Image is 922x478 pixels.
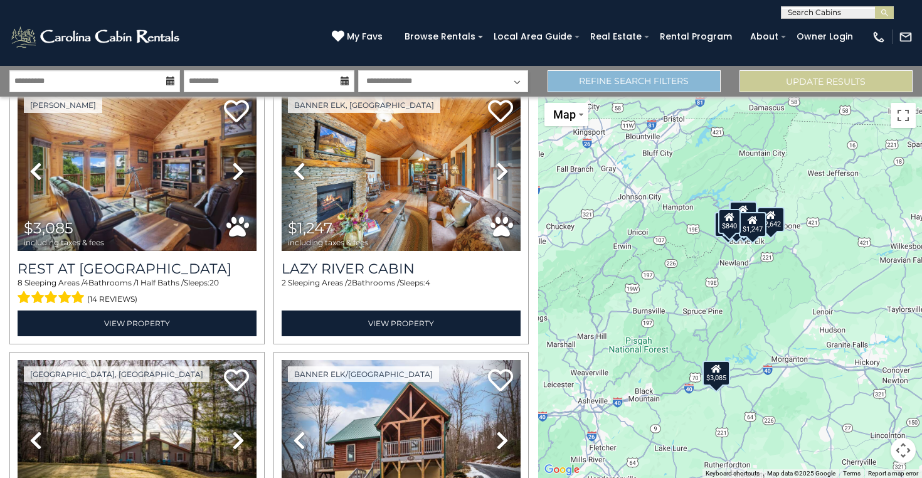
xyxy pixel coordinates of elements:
[488,368,513,395] a: Add to favorites
[548,70,721,92] a: Refine Search Filters
[288,97,440,113] a: Banner Elk, [GEOGRAPHIC_DATA]
[718,209,741,234] div: $840
[702,361,730,386] div: $3,085
[541,462,583,478] a: Open this area in Google Maps (opens a new window)
[224,98,249,125] a: Add to favorites
[209,278,219,287] span: 20
[891,438,916,463] button: Map camera controls
[584,27,648,46] a: Real Estate
[347,30,383,43] span: My Favs
[18,311,257,336] a: View Property
[136,278,184,287] span: 1 Half Baths /
[729,201,757,226] div: $1,657
[24,366,209,382] a: [GEOGRAPHIC_DATA], [GEOGRAPHIC_DATA]
[899,30,913,44] img: mail-regular-white.png
[739,70,913,92] button: Update Results
[332,30,386,44] a: My Favs
[868,470,918,477] a: Report a map error
[398,27,482,46] a: Browse Rentals
[282,260,521,277] a: Lazy River Cabin
[24,219,73,237] span: $3,085
[872,30,886,44] img: phone-regular-white.png
[487,27,578,46] a: Local Area Guide
[282,277,521,307] div: Sleeping Areas / Bathrooms / Sleeps:
[87,291,137,307] span: (14 reviews)
[288,366,439,382] a: Banner Elk/[GEOGRAPHIC_DATA]
[282,278,286,287] span: 2
[224,368,249,395] a: Add to favorites
[9,24,183,50] img: White-1-2.png
[288,238,368,247] span: including taxes & fees
[18,260,257,277] a: Rest at [GEOGRAPHIC_DATA]
[790,27,859,46] a: Owner Login
[756,207,784,232] div: $2,642
[24,238,104,247] span: including taxes & fees
[282,91,521,251] img: thumbnail_169465347.jpeg
[18,260,257,277] h3: Rest at Mountain Crest
[282,311,521,336] a: View Property
[488,98,513,125] a: Add to favorites
[744,27,785,46] a: About
[24,97,102,113] a: [PERSON_NAME]
[18,91,257,251] img: thumbnail_164747674.jpeg
[18,278,23,287] span: 8
[347,278,352,287] span: 2
[544,103,588,126] button: Change map style
[18,277,257,307] div: Sleeping Areas / Bathrooms / Sleeps:
[425,278,430,287] span: 4
[288,219,332,237] span: $1,247
[891,103,916,128] button: Toggle fullscreen view
[714,212,742,237] div: $1,531
[553,108,576,121] span: Map
[654,27,738,46] a: Rental Program
[843,470,861,477] a: Terms (opens in new tab)
[83,278,88,287] span: 4
[767,470,835,477] span: Map data ©2025 Google
[739,212,766,237] div: $1,247
[706,469,760,478] button: Keyboard shortcuts
[541,462,583,478] img: Google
